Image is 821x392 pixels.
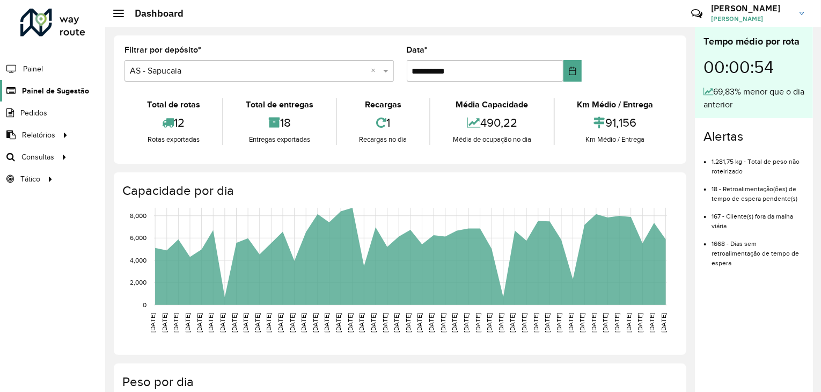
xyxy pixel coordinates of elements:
[20,107,47,119] span: Pedidos
[711,3,791,13] h3: [PERSON_NAME]
[242,313,249,332] text: [DATE]
[712,176,804,204] li: 18 - Retroalimentação(ões) de tempo de espera pendente(s)
[703,129,804,144] h4: Alertas
[660,313,667,332] text: [DATE]
[558,134,673,145] div: Km Médio / Entrega
[567,313,574,332] text: [DATE]
[451,313,458,332] text: [DATE]
[590,313,597,332] text: [DATE]
[20,173,40,185] span: Tático
[685,2,708,25] a: Contato Rápido
[340,98,427,111] div: Recargas
[509,313,516,332] text: [DATE]
[371,64,380,77] span: Clear all
[335,313,342,332] text: [DATE]
[149,313,156,332] text: [DATE]
[712,149,804,176] li: 1.281,75 kg - Total de peso não roteirizado
[130,235,146,242] text: 6,000
[324,313,331,332] text: [DATE]
[625,313,632,332] text: [DATE]
[127,134,219,145] div: Rotas exportadas
[497,313,504,332] text: [DATE]
[433,98,551,111] div: Média Capacidade
[130,257,146,264] text: 4,000
[312,313,319,332] text: [DATE]
[712,204,804,231] li: 167 - Cliente(s) fora da malha viária
[161,313,168,332] text: [DATE]
[558,98,673,111] div: Km Médio / Entrega
[703,34,804,49] div: Tempo médio por rota
[433,111,551,134] div: 490,22
[122,374,676,390] h4: Peso por dia
[254,313,261,332] text: [DATE]
[21,151,54,163] span: Consultas
[226,111,333,134] div: 18
[648,313,655,332] text: [DATE]
[143,301,146,308] text: 0
[300,313,307,332] text: [DATE]
[407,43,428,56] label: Data
[265,313,272,332] text: [DATE]
[521,313,527,332] text: [DATE]
[382,313,388,332] text: [DATE]
[122,183,676,199] h4: Capacidade por dia
[393,313,400,332] text: [DATE]
[578,313,585,332] text: [DATE]
[703,49,804,85] div: 00:00:54
[563,60,582,82] button: Choose Date
[637,313,644,332] text: [DATE]
[474,313,481,332] text: [DATE]
[124,8,184,19] h2: Dashboard
[433,134,551,145] div: Média de ocupação no dia
[289,313,296,332] text: [DATE]
[555,313,562,332] text: [DATE]
[613,313,620,332] text: [DATE]
[439,313,446,332] text: [DATE]
[127,111,219,134] div: 12
[340,111,427,134] div: 1
[277,313,284,332] text: [DATE]
[22,129,55,141] span: Relatórios
[23,63,43,75] span: Painel
[340,134,427,145] div: Recargas no dia
[486,313,493,332] text: [DATE]
[231,313,238,332] text: [DATE]
[172,313,179,332] text: [DATE]
[226,134,333,145] div: Entregas exportadas
[184,313,191,332] text: [DATE]
[347,313,354,332] text: [DATE]
[602,313,609,332] text: [DATE]
[405,313,412,332] text: [DATE]
[370,313,377,332] text: [DATE]
[532,313,539,332] text: [DATE]
[463,313,470,332] text: [DATE]
[219,313,226,332] text: [DATE]
[544,313,551,332] text: [DATE]
[22,85,89,97] span: Painel de Sugestão
[226,98,333,111] div: Total de entregas
[196,313,203,332] text: [DATE]
[428,313,435,332] text: [DATE]
[416,313,423,332] text: [DATE]
[130,212,146,219] text: 8,000
[127,98,219,111] div: Total de rotas
[207,313,214,332] text: [DATE]
[711,14,791,24] span: [PERSON_NAME]
[712,231,804,268] li: 1668 - Dias sem retroalimentação de tempo de espera
[124,43,201,56] label: Filtrar por depósito
[130,279,146,286] text: 2,000
[703,85,804,111] div: 69,83% menor que o dia anterior
[558,111,673,134] div: 91,156
[358,313,365,332] text: [DATE]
